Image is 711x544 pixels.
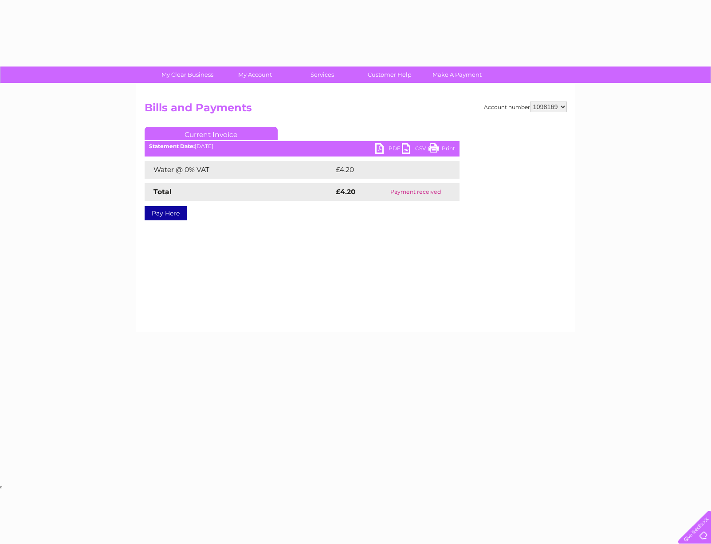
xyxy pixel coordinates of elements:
a: My Clear Business [151,67,224,83]
a: My Account [218,67,291,83]
a: Pay Here [145,206,187,220]
h2: Bills and Payments [145,102,567,118]
strong: Total [153,188,172,196]
a: Make A Payment [420,67,494,83]
a: Print [428,143,455,156]
a: Services [286,67,359,83]
b: Statement Date: [149,143,195,149]
td: £4.20 [334,161,439,179]
a: CSV [402,143,428,156]
a: Customer Help [353,67,426,83]
td: Water @ 0% VAT [145,161,334,179]
a: Current Invoice [145,127,278,140]
div: Account number [484,102,567,112]
a: PDF [375,143,402,156]
strong: £4.20 [336,188,356,196]
div: [DATE] [145,143,460,149]
td: Payment received [372,183,460,201]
